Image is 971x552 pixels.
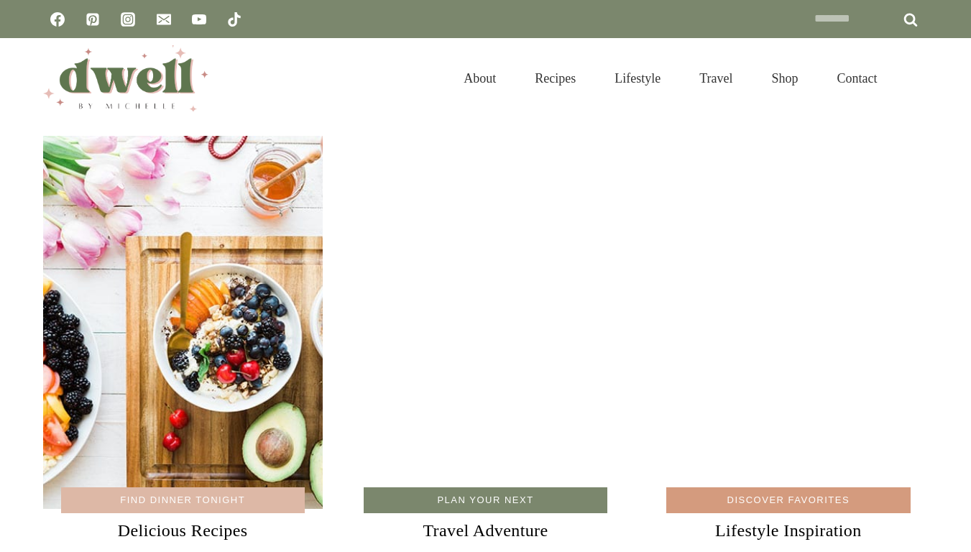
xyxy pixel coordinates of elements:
a: Instagram [114,5,142,34]
a: Contact [818,53,897,103]
a: Shop [752,53,817,103]
a: TikTok [220,5,249,34]
a: Travel [680,53,752,103]
a: Facebook [43,5,72,34]
button: View Search Form [904,66,929,91]
a: YouTube [185,5,213,34]
a: Email [149,5,178,34]
img: DWELL by michelle [43,45,208,111]
nav: Primary Navigation [444,53,896,103]
a: Pinterest [78,5,107,34]
a: Recipes [515,53,595,103]
a: Lifestyle [595,53,680,103]
a: About [444,53,515,103]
